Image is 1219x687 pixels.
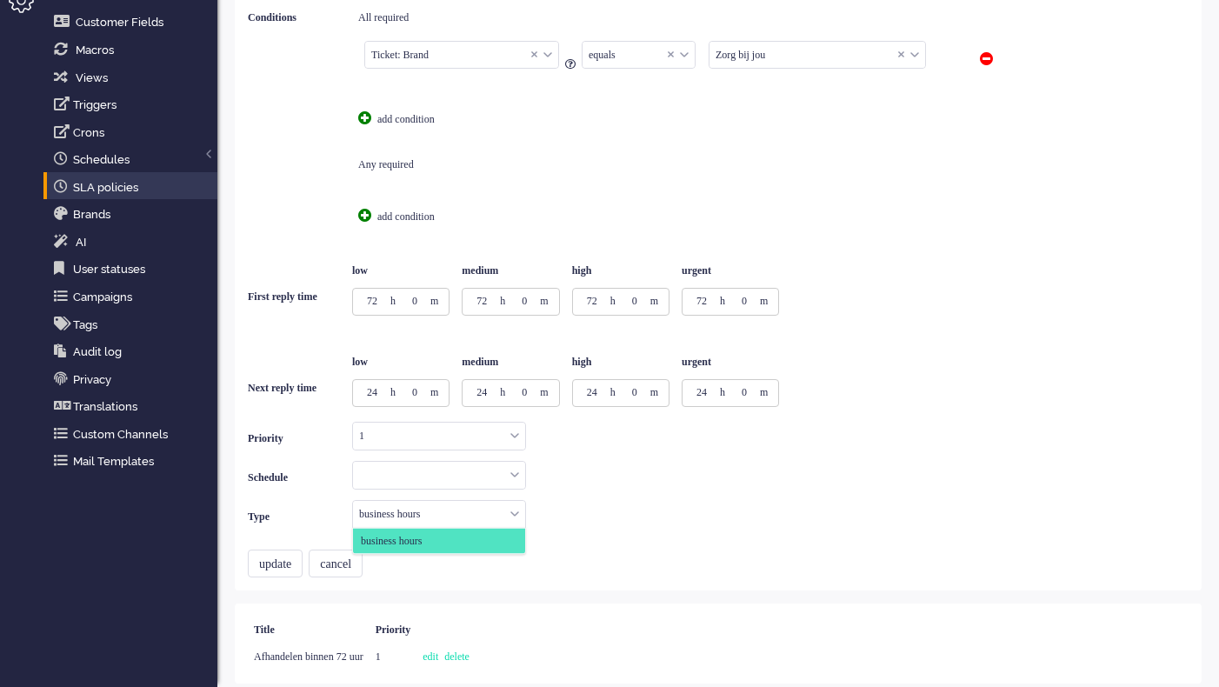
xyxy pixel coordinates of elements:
[358,100,489,139] div: add condition
[540,295,548,308] label: m
[254,650,363,663] span: Afhandelen binnen 72 uur
[76,71,108,84] span: Views
[50,342,217,361] a: Audit log
[76,16,163,29] span: Customer Fields
[682,249,779,279] p: urgent
[50,177,217,197] a: SLA policies
[682,340,779,370] p: urgent
[50,424,217,444] a: Custom Channels
[616,291,650,310] input: Minutes
[309,550,363,577] button: cancel
[576,291,610,310] input: Hours
[50,451,217,470] a: Mail Templates
[248,277,352,317] label: First reply time
[376,650,381,663] span: 1
[465,383,500,402] input: Hours
[248,497,352,537] label: Type
[358,197,489,237] div: add condition
[352,340,450,370] p: low
[725,383,760,402] input: Minutes
[50,232,217,251] a: Ai
[390,386,396,399] label: h
[50,370,217,389] a: Privacy
[50,68,217,87] a: Views
[358,145,993,184] div: Any required
[356,383,390,402] input: Hours
[430,386,438,399] label: m
[610,295,616,308] label: h
[465,291,500,310] input: Hours
[76,236,86,249] span: AI
[248,550,303,577] button: update
[248,369,352,408] label: Next reply time
[356,291,390,310] input: Hours
[500,386,505,399] label: h
[760,386,768,399] label: m
[50,259,217,278] a: User statuses
[352,249,450,279] p: low
[540,386,548,399] label: m
[423,650,438,663] a: edit
[361,534,422,549] span: business hours
[50,12,217,31] a: Customer Fields
[572,249,669,279] p: high
[353,529,525,554] li: business hours
[50,123,217,142] a: Crons
[370,617,417,644] div: Priority
[444,650,470,663] a: delete
[720,386,725,399] label: h
[76,43,114,57] span: Macros
[572,340,669,370] p: high
[650,386,658,399] label: m
[50,287,217,306] a: Campaigns
[50,315,217,334] a: Tags
[616,383,650,402] input: Minutes
[462,340,559,370] p: medium
[576,383,610,402] input: Hours
[720,295,725,308] label: h
[462,249,559,279] p: medium
[650,295,658,308] label: m
[50,95,217,114] a: Triggers
[610,386,616,399] label: h
[430,295,438,308] label: m
[725,291,760,310] input: Minutes
[685,383,720,402] input: Hours
[390,295,396,308] label: h
[396,383,430,402] input: Minutes
[505,291,540,310] input: Minutes
[50,40,217,59] a: Macros
[248,419,352,458] label: Priority
[505,383,540,402] input: Minutes
[50,204,217,223] a: Brands
[685,291,720,310] input: Hours
[760,295,768,308] label: m
[248,458,352,497] label: Schedule
[248,617,370,644] div: Title
[500,295,505,308] label: h
[50,397,217,416] a: Translations
[396,291,430,310] input: Minutes
[50,150,217,169] a: Schedules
